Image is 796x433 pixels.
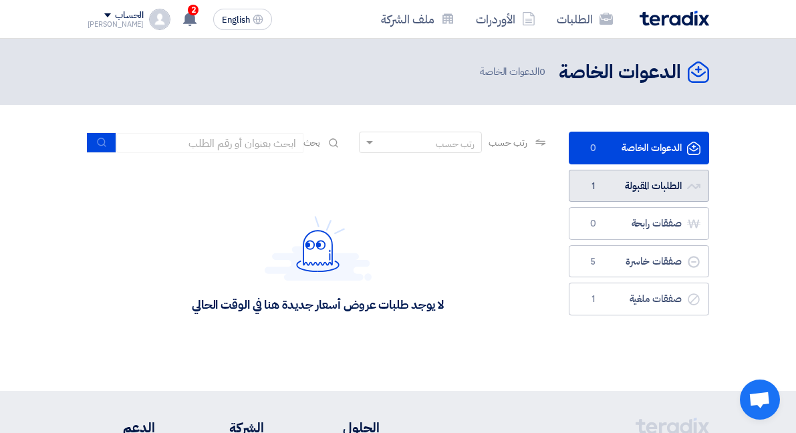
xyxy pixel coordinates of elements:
[265,216,372,281] img: Hello
[436,137,475,151] div: رتب حسب
[585,180,602,193] span: 1
[740,380,780,420] a: Open chat
[559,59,681,86] h2: الدعوات الخاصة
[115,10,144,21] div: الحساب
[370,3,465,35] a: ملف الشركة
[569,245,709,278] a: صفقات خاسرة5
[569,132,709,164] a: الدعوات الخاصة0
[546,3,624,35] a: الطلبات
[585,293,602,306] span: 1
[569,283,709,315] a: صفقات ملغية1
[465,3,546,35] a: الأوردرات
[116,133,303,153] input: ابحث بعنوان أو رقم الطلب
[489,136,527,150] span: رتب حسب
[640,11,709,26] img: Teradix logo
[192,297,444,312] div: لا يوجد طلبات عروض أسعار جديدة هنا في الوقت الحالي
[585,217,602,231] span: 0
[539,64,545,79] span: 0
[585,255,602,269] span: 5
[569,170,709,202] a: الطلبات المقبولة1
[149,9,170,30] img: profile_test.png
[303,136,321,150] span: بحث
[585,142,602,155] span: 0
[213,9,272,30] button: English
[480,64,548,80] span: الدعوات الخاصة
[188,5,198,15] span: 2
[569,207,709,240] a: صفقات رابحة0
[88,21,144,28] div: [PERSON_NAME]
[222,15,250,25] span: English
